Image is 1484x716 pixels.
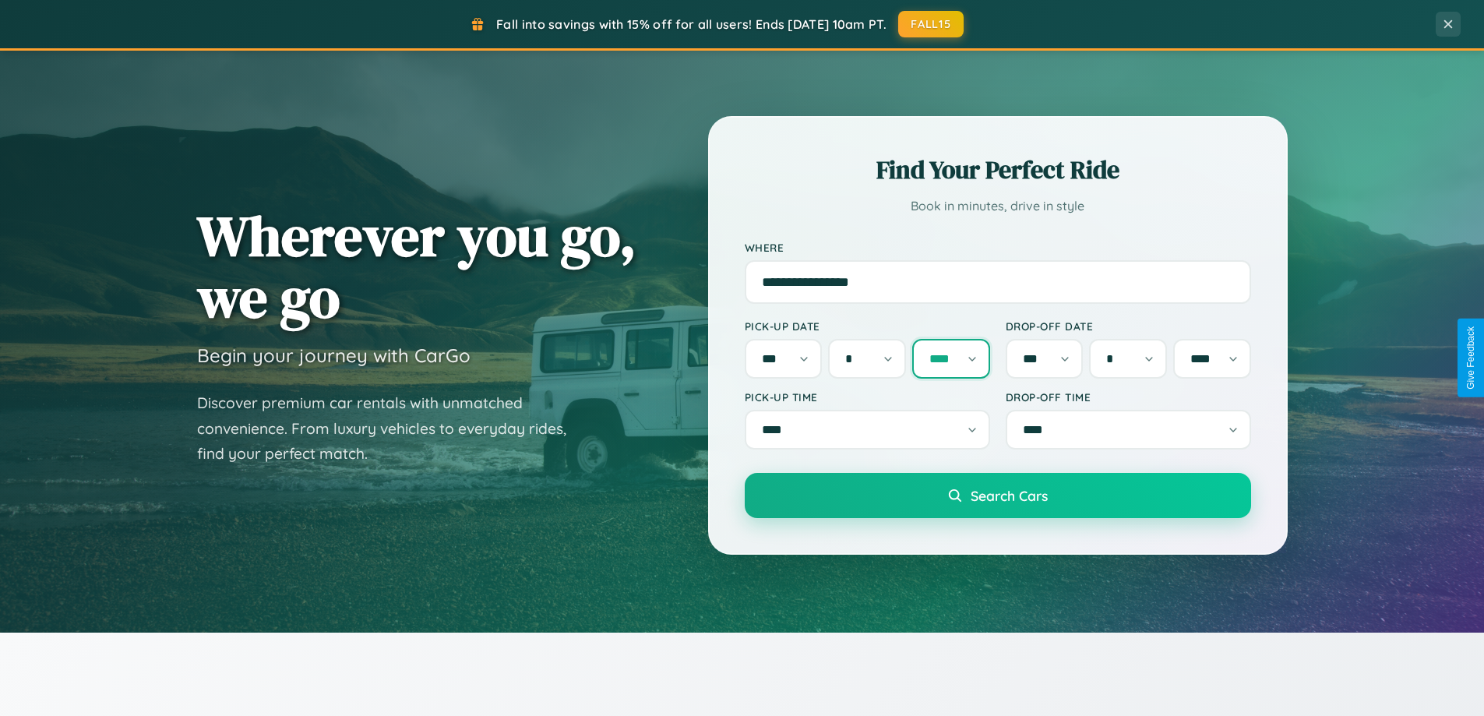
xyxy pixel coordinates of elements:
label: Drop-off Time [1006,390,1251,404]
h2: Find Your Perfect Ride [745,153,1251,187]
label: Pick-up Date [745,319,990,333]
h1: Wherever you go, we go [197,205,636,328]
p: Discover premium car rentals with unmatched convenience. From luxury vehicles to everyday rides, ... [197,390,587,467]
button: FALL15 [898,11,964,37]
button: Search Cars [745,473,1251,518]
label: Where [745,241,1251,254]
span: Fall into savings with 15% off for all users! Ends [DATE] 10am PT. [496,16,887,32]
div: Give Feedback [1465,326,1476,390]
h3: Begin your journey with CarGo [197,344,471,367]
span: Search Cars [971,487,1048,504]
label: Pick-up Time [745,390,990,404]
label: Drop-off Date [1006,319,1251,333]
p: Book in minutes, drive in style [745,195,1251,217]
